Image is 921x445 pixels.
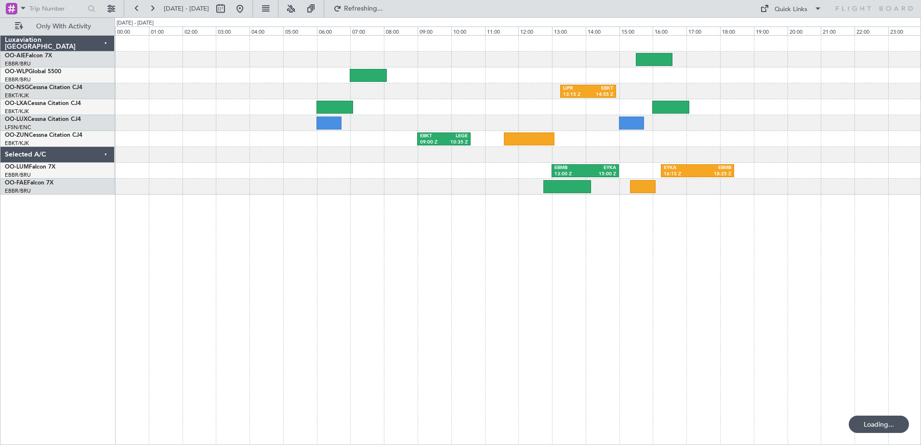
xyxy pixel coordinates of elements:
[586,26,619,35] div: 14:00
[164,4,209,13] span: [DATE] - [DATE]
[350,26,384,35] div: 07:00
[775,5,807,14] div: Quick Links
[5,60,31,67] a: EBBR/BRU
[588,85,613,92] div: EBKT
[5,53,52,59] a: OO-AIEFalcon 7X
[588,92,613,98] div: 14:55 Z
[11,19,105,34] button: Only With Activity
[384,26,418,35] div: 08:00
[554,165,585,171] div: EBMB
[5,117,81,122] a: OO-LUXCessna Citation CJ4
[552,26,586,35] div: 13:00
[329,1,387,16] button: Refreshing...
[585,165,616,171] div: EYKA
[686,26,720,35] div: 17:00
[5,76,31,83] a: EBBR/BRU
[664,171,697,178] div: 16:15 Z
[5,187,31,195] a: EBBR/BRU
[216,26,250,35] div: 03:00
[420,133,444,140] div: EBKT
[5,164,55,170] a: OO-LUMFalcon 7X
[855,26,888,35] div: 22:00
[485,26,519,35] div: 11:00
[5,69,61,75] a: OO-WLPGlobal 5500
[518,26,552,35] div: 12:00
[5,101,81,106] a: OO-LXACessna Citation CJ4
[5,85,29,91] span: OO-NSG
[720,26,754,35] div: 18:00
[5,92,29,99] a: EBKT/KJK
[5,180,53,186] a: OO-FAEFalcon 7X
[5,140,29,147] a: EBKT/KJK
[554,171,585,178] div: 13:00 Z
[444,133,467,140] div: LEGE
[563,85,588,92] div: LIPR
[5,164,29,170] span: OO-LUM
[754,26,788,35] div: 19:00
[849,416,909,433] div: Loading...
[788,26,821,35] div: 20:00
[183,26,216,35] div: 02:00
[115,26,149,35] div: 00:00
[29,1,85,16] input: Trip Number
[117,19,154,27] div: [DATE] - [DATE]
[5,69,28,75] span: OO-WLP
[5,132,82,138] a: OO-ZUNCessna Citation CJ4
[250,26,283,35] div: 04:00
[664,165,697,171] div: EYKA
[5,108,29,115] a: EBKT/KJK
[451,26,485,35] div: 10:00
[5,53,26,59] span: OO-AIE
[317,26,351,35] div: 06:00
[5,101,27,106] span: OO-LXA
[444,139,467,146] div: 10:35 Z
[5,85,82,91] a: OO-NSGCessna Citation CJ4
[5,117,27,122] span: OO-LUX
[653,26,686,35] div: 16:00
[343,5,384,12] span: Refreshing...
[283,26,317,35] div: 05:00
[5,132,29,138] span: OO-ZUN
[619,26,653,35] div: 15:00
[821,26,855,35] div: 21:00
[697,171,731,178] div: 18:25 Z
[25,23,102,30] span: Only With Activity
[563,92,588,98] div: 13:15 Z
[149,26,183,35] div: 01:00
[5,171,31,179] a: EBBR/BRU
[420,139,444,146] div: 09:00 Z
[697,165,731,171] div: EBMB
[585,171,616,178] div: 15:00 Z
[755,1,827,16] button: Quick Links
[5,124,31,131] a: LFSN/ENC
[418,26,451,35] div: 09:00
[5,180,27,186] span: OO-FAE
